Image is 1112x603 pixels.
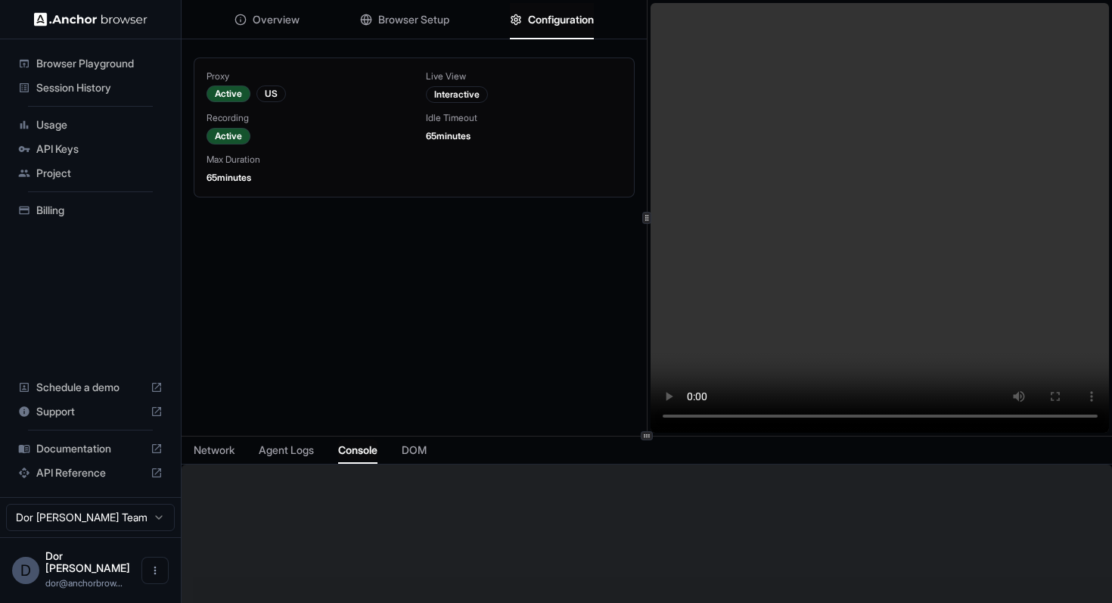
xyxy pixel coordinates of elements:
[402,443,427,458] span: DOM
[12,76,169,100] div: Session History
[207,154,402,166] div: Max Duration
[36,380,144,395] span: Schedule a demo
[194,443,235,458] span: Network
[36,441,144,456] span: Documentation
[12,113,169,137] div: Usage
[528,12,594,27] span: Configuration
[45,549,130,574] span: Dor Dankner
[12,399,169,424] div: Support
[256,85,286,102] div: US
[36,203,163,218] span: Billing
[12,375,169,399] div: Schedule a demo
[12,198,169,222] div: Billing
[12,461,169,485] div: API Reference
[12,557,39,584] div: D
[207,112,402,124] div: Recording
[207,172,251,183] span: 65 minutes
[36,141,163,157] span: API Keys
[12,437,169,461] div: Documentation
[12,161,169,185] div: Project
[141,557,169,584] button: Open menu
[207,128,250,145] div: Active
[45,577,123,589] span: dor@anchorbrowser.io
[426,86,488,103] div: Interactive
[207,70,402,82] div: Proxy
[36,117,163,132] span: Usage
[378,12,449,27] span: Browser Setup
[36,465,144,480] span: API Reference
[34,12,148,26] img: Anchor Logo
[426,112,621,124] div: Idle Timeout
[12,137,169,161] div: API Keys
[259,443,314,458] span: Agent Logs
[338,443,377,458] span: Console
[36,166,163,181] span: Project
[426,130,471,141] span: 65 minutes
[36,404,144,419] span: Support
[12,51,169,76] div: Browser Playground
[426,70,621,82] div: Live View
[36,80,163,95] span: Session History
[207,85,250,102] div: Active
[253,12,300,27] span: Overview
[36,56,163,71] span: Browser Playground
